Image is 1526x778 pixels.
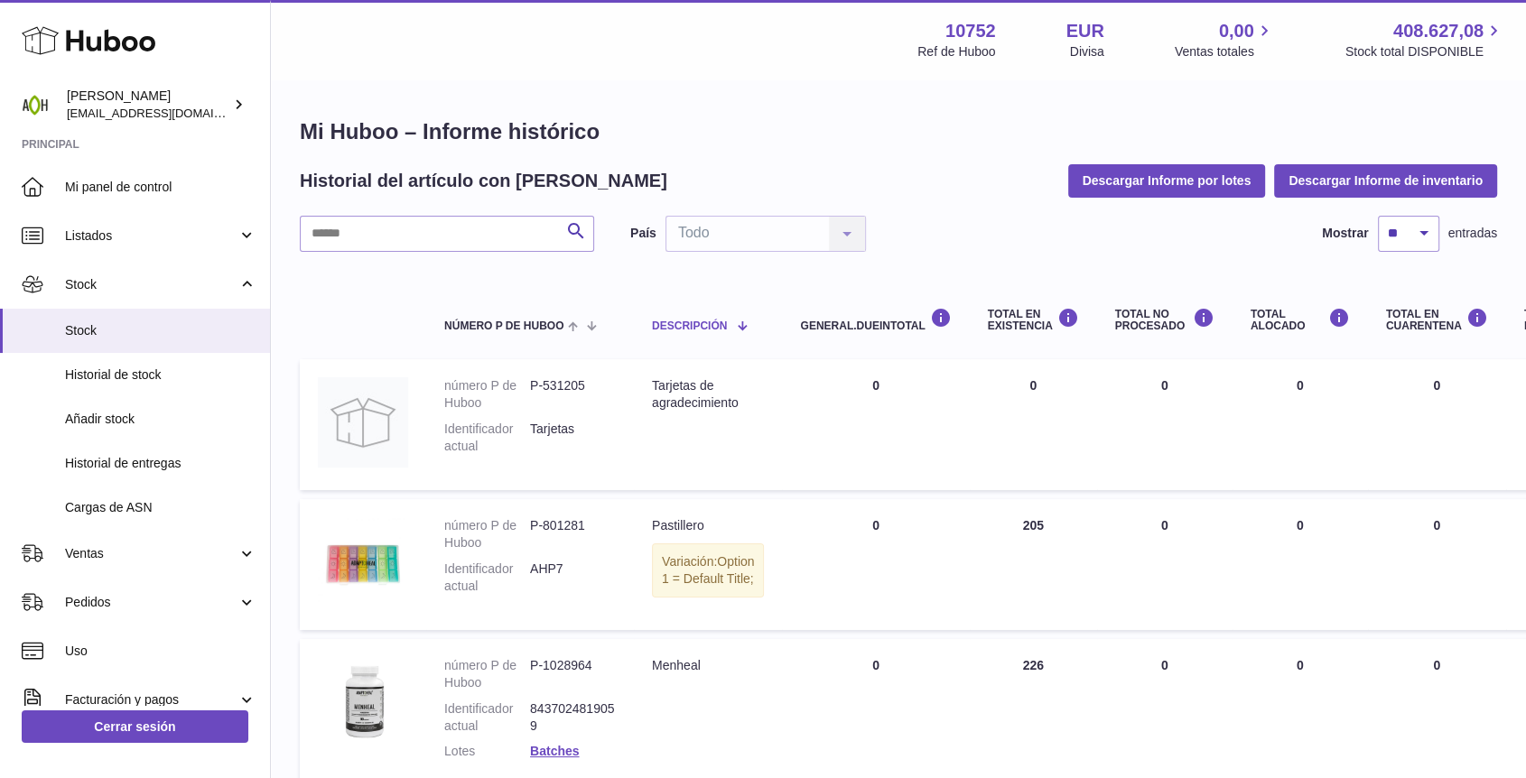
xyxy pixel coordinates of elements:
dt: Identificador actual [444,560,530,595]
span: Facturación y pagos [65,691,237,709]
strong: 10752 [945,19,996,43]
span: Option 1 = Default Title; [662,554,754,586]
div: Menheal [652,657,764,674]
span: 0 [1433,658,1440,672]
div: Tarjetas de agradecimiento [652,377,764,412]
span: Mi panel de control [65,179,256,196]
span: 408.627,08 [1393,19,1484,43]
td: 0 [1233,499,1368,630]
span: 0,00 [1219,19,1254,43]
label: País [630,225,656,242]
dd: P-1028964 [530,657,616,691]
div: Total en EXISTENCIA [988,308,1079,332]
div: Divisa [1070,43,1104,60]
div: Total NO PROCESADO [1115,308,1214,332]
span: Stock [65,276,237,293]
td: 0 [782,359,969,490]
dd: 8437024819059 [530,700,616,735]
h1: Mi Huboo – Informe histórico [300,117,1497,146]
label: Mostrar [1322,225,1368,242]
dd: P-801281 [530,517,616,551]
dd: Tarjetas [530,421,616,455]
span: Ventas [65,545,237,562]
button: Descargar Informe por lotes [1068,164,1266,197]
a: Batches [530,744,579,758]
dt: número P de Huboo [444,517,530,551]
span: Pedidos [65,594,237,611]
span: Stock [65,322,256,339]
span: Descripción [652,320,727,332]
dt: Identificador actual [444,700,530,735]
td: 0 [1097,499,1233,630]
div: Pastillero [652,517,764,534]
span: Historial de entregas [65,455,256,472]
span: Listados [65,227,237,245]
td: 205 [970,499,1097,630]
span: número P de Huboo [444,320,563,332]
span: 0 [1433,518,1440,533]
td: 0 [1233,359,1368,490]
td: 0 [1097,359,1233,490]
span: Ventas totales [1175,43,1275,60]
span: 0 [1433,378,1440,393]
span: Añadir stock [65,411,256,428]
div: Total en CUARENTENA [1386,308,1488,332]
img: product image [318,517,408,607]
span: Stock total DISPONIBLE [1345,43,1504,60]
dd: P-531205 [530,377,616,412]
td: 0 [782,499,969,630]
div: [PERSON_NAME] [67,88,229,122]
dt: número P de Huboo [444,657,530,691]
dt: número P de Huboo [444,377,530,412]
div: Total ALOCADO [1251,308,1350,332]
button: Descargar Informe de inventario [1274,164,1497,197]
dd: AHP7 [530,560,616,595]
div: Variación: [652,543,764,597]
td: 0 [970,359,1097,490]
a: 0,00 Ventas totales [1175,19,1275,60]
a: 408.627,08 Stock total DISPONIBLE [1345,19,1504,60]
img: product image [318,657,408,747]
img: product image [318,377,408,468]
img: info@adaptohealue.com [22,91,49,118]
span: [EMAIL_ADDRESS][DOMAIN_NAME] [67,106,265,120]
a: Cerrar sesión [22,710,248,743]
div: Ref de Huboo [917,43,995,60]
dt: Lotes [444,743,530,760]
span: Uso [65,643,256,660]
dt: Identificador actual [444,421,530,455]
strong: EUR [1066,19,1104,43]
span: Cargas de ASN [65,499,256,516]
span: Historial de stock [65,366,256,384]
span: entradas [1448,225,1497,242]
h2: Historial del artículo con [PERSON_NAME] [300,169,667,193]
div: general.dueInTotal [800,308,951,332]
